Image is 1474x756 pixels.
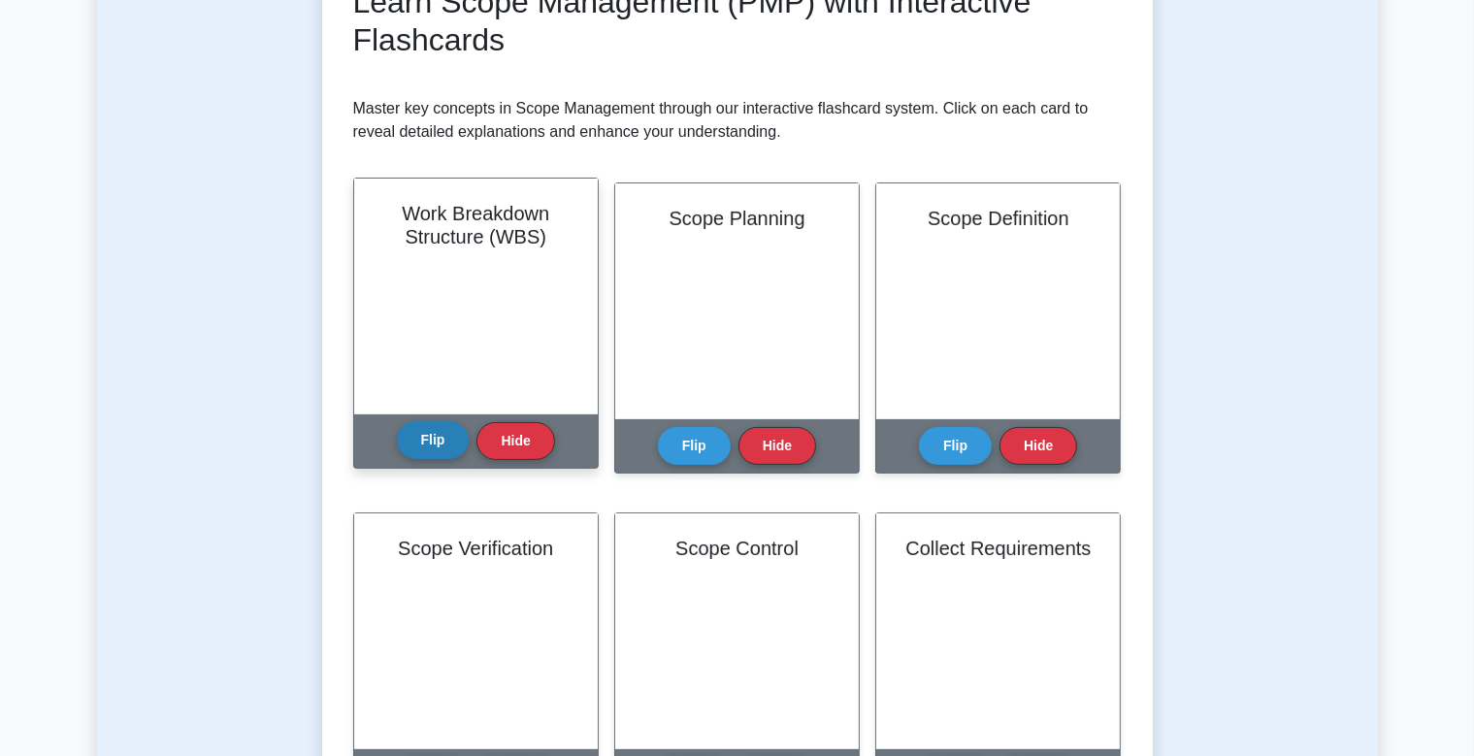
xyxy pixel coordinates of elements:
[919,427,992,465] button: Flip
[476,422,554,460] button: Hide
[377,537,574,560] h2: Scope Verification
[397,421,470,459] button: Flip
[377,202,574,248] h2: Work Breakdown Structure (WBS)
[639,207,835,230] h2: Scope Planning
[900,207,1097,230] h2: Scope Definition
[353,97,1122,144] p: Master key concepts in Scope Management through our interactive flashcard system. Click on each c...
[738,427,816,465] button: Hide
[658,427,731,465] button: Flip
[999,427,1077,465] button: Hide
[639,537,835,560] h2: Scope Control
[900,537,1097,560] h2: Collect Requirements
